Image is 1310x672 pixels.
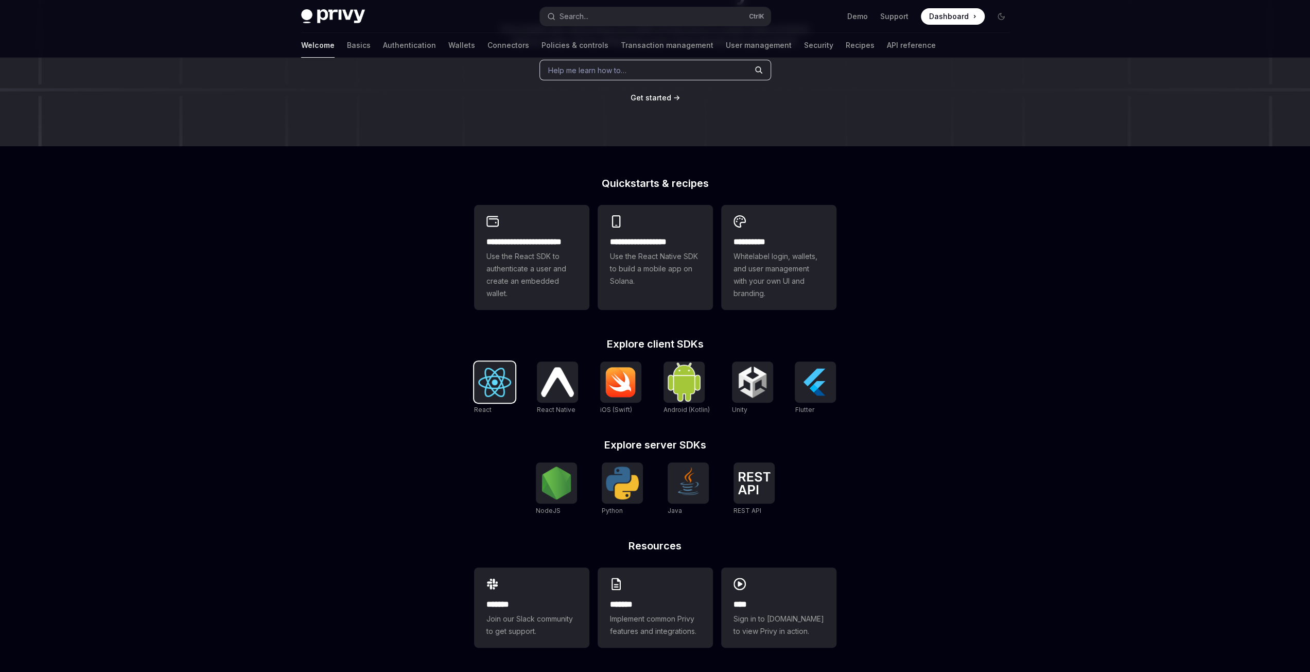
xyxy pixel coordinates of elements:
[598,205,713,310] a: **** **** **** ***Use the React Native SDK to build a mobile app on Solana.
[921,8,985,25] a: Dashboard
[383,33,436,58] a: Authentication
[606,467,639,499] img: Python
[602,507,623,514] span: Python
[672,467,705,499] img: Java
[604,367,637,398] img: iOS (Swift)
[726,33,792,58] a: User management
[795,361,836,415] a: FlutterFlutter
[536,462,577,516] a: NodeJSNodeJS
[548,65,626,76] span: Help me learn how to…
[795,406,814,413] span: Flutter
[631,93,671,103] a: Get started
[610,613,701,637] span: Implement common Privy features and integrations.
[541,367,574,397] img: React Native
[663,361,710,415] a: Android (Kotlin)Android (Kotlin)
[542,33,608,58] a: Policies & controls
[804,33,833,58] a: Security
[474,339,836,349] h2: Explore client SDKs
[749,12,764,21] span: Ctrl K
[301,9,365,24] img: dark logo
[736,366,769,399] img: Unity
[733,507,761,514] span: REST API
[993,8,1009,25] button: Toggle dark mode
[668,507,682,514] span: Java
[448,33,475,58] a: Wallets
[880,11,909,22] a: Support
[487,33,529,58] a: Connectors
[301,33,335,58] a: Welcome
[478,368,511,397] img: React
[474,178,836,188] h2: Quickstarts & recipes
[732,406,747,413] span: Unity
[663,406,710,413] span: Android (Kotlin)
[540,467,573,499] img: NodeJS
[721,567,836,648] a: ****Sign in to [DOMAIN_NAME] to view Privy in action.
[668,363,701,401] img: Android (Kotlin)
[474,406,492,413] span: React
[733,613,824,637] span: Sign in to [DOMAIN_NAME] to view Privy in action.
[474,541,836,551] h2: Resources
[733,462,775,516] a: REST APIREST API
[631,93,671,102] span: Get started
[610,250,701,287] span: Use the React Native SDK to build a mobile app on Solana.
[536,507,561,514] span: NodeJS
[668,462,709,516] a: JavaJava
[847,11,868,22] a: Demo
[732,361,773,415] a: UnityUnity
[887,33,936,58] a: API reference
[602,462,643,516] a: PythonPython
[486,613,577,637] span: Join our Slack community to get support.
[929,11,969,22] span: Dashboard
[598,567,713,648] a: **** **Implement common Privy features and integrations.
[474,361,515,415] a: ReactReact
[600,361,641,415] a: iOS (Swift)iOS (Swift)
[474,440,836,450] h2: Explore server SDKs
[474,567,589,648] a: **** **Join our Slack community to get support.
[738,472,771,494] img: REST API
[560,10,588,23] div: Search...
[600,406,632,413] span: iOS (Swift)
[486,250,577,300] span: Use the React SDK to authenticate a user and create an embedded wallet.
[733,250,824,300] span: Whitelabel login, wallets, and user management with your own UI and branding.
[846,33,875,58] a: Recipes
[347,33,371,58] a: Basics
[621,33,713,58] a: Transaction management
[721,205,836,310] a: **** *****Whitelabel login, wallets, and user management with your own UI and branding.
[540,7,771,26] button: Search...CtrlK
[537,406,575,413] span: React Native
[799,366,832,399] img: Flutter
[537,361,578,415] a: React NativeReact Native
